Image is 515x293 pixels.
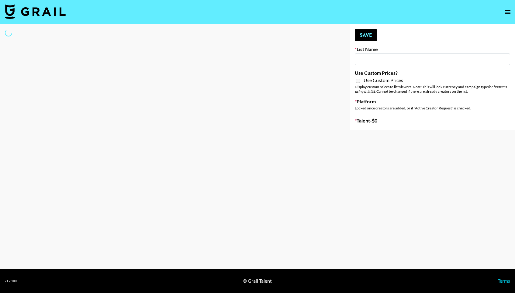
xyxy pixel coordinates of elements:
[355,84,506,94] em: for bookers using this list
[5,4,66,19] img: Grail Talent
[498,278,510,284] a: Terms
[5,279,17,283] div: v 1.7.100
[355,46,510,52] label: List Name
[243,278,272,284] div: © Grail Talent
[355,106,510,110] div: Locked once creators are added, or if "Active Creator Request" is checked.
[364,77,403,83] span: Use Custom Prices
[355,98,510,105] label: Platform
[502,6,514,18] button: open drawer
[355,118,510,124] label: Talent - $ 0
[355,29,377,41] button: Save
[355,70,510,76] label: Use Custom Prices?
[355,84,510,94] div: Display custom prices to list viewers. Note: This will lock currency and campaign type . Cannot b...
